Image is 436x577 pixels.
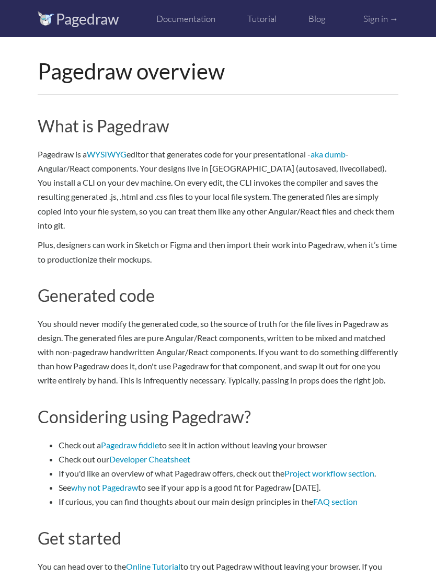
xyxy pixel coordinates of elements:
[56,10,119,28] a: Pagedraw
[156,13,215,24] a: Documentation
[38,316,398,388] p: You should never modify the generated code, so the source of truth for the file lives in Pagedraw...
[313,496,358,506] a: FAQ section
[284,468,374,478] a: Project workflow section
[38,59,398,95] h1: Pagedraw overview
[59,466,398,480] li: If you'd like an overview of what Pagedraw offers, check out the .
[363,13,398,24] a: Sign in →
[87,149,127,159] a: WYSIWYG
[38,408,398,426] h2: Considering using Pagedraw?
[109,454,190,464] a: Developer Cheatsheet
[126,561,180,571] a: Online Tutorial
[59,438,398,452] li: Check out a to see it in action without leaving your browser
[59,480,398,494] li: See to see if your app is a good fit for Pagedraw [DATE].
[38,11,54,26] img: logo_vectors.svg
[311,149,346,159] a: aka dumb
[59,494,398,508] li: If curious, you can find thoughts about our main design principles in the
[71,482,138,492] a: why not Pagedraw
[38,529,398,547] h2: Get started
[308,13,326,24] a: Blog
[38,286,398,304] h2: Generated code
[101,440,159,450] a: Pagedraw fiddle
[247,13,277,24] a: Tutorial
[59,452,398,466] li: Check out our
[38,147,398,232] p: Pagedraw is a editor that generates code for your presentational - - Angular/React components. Yo...
[38,237,398,266] p: Plus, designers can work in Sketch or Figma and then import their work into Pagedraw, when it’s t...
[38,117,398,135] h2: What is Pagedraw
